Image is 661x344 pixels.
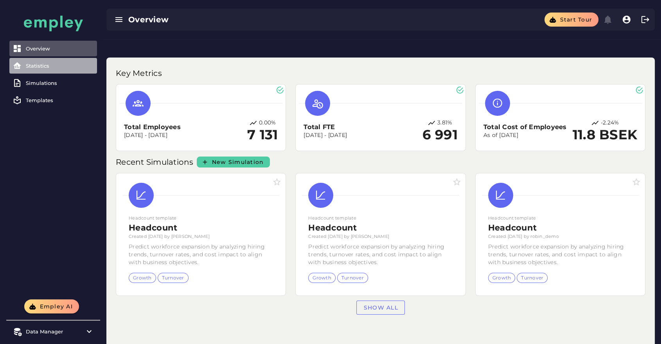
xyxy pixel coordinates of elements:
[304,131,347,139] p: [DATE] - [DATE]
[9,92,97,108] a: Templates
[9,41,97,56] a: Overview
[483,122,567,131] h3: Total Cost of Employees
[9,58,97,74] a: Statistics
[422,127,457,143] h2: 6 991
[304,122,347,131] h3: Total FTE
[26,80,94,86] div: Simulations
[39,303,73,310] span: Empley AI
[24,299,79,313] button: Empley AI
[116,156,195,168] p: Recent Simulations
[124,122,181,131] h3: Total Employees
[437,119,452,127] p: 3.81%
[212,158,264,166] span: New Simulation
[26,45,94,52] div: Overview
[559,16,592,23] span: Start tour
[26,97,94,103] div: Templates
[26,63,94,69] div: Statistics
[247,127,278,143] h2: 7 131
[483,131,567,139] p: As of [DATE]
[573,127,637,143] h2: 11.8 BSEK
[259,119,276,127] p: 0.00%
[197,157,270,167] a: New Simulation
[9,75,97,91] a: Simulations
[128,14,336,25] div: Overview
[124,131,181,139] p: [DATE] - [DATE]
[363,304,398,311] span: Show all
[356,301,404,315] a: Show all
[601,119,619,127] p: -2.24%
[26,328,81,335] div: Data Manager
[544,13,598,27] button: Start tour
[116,67,163,79] p: Key Metrics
